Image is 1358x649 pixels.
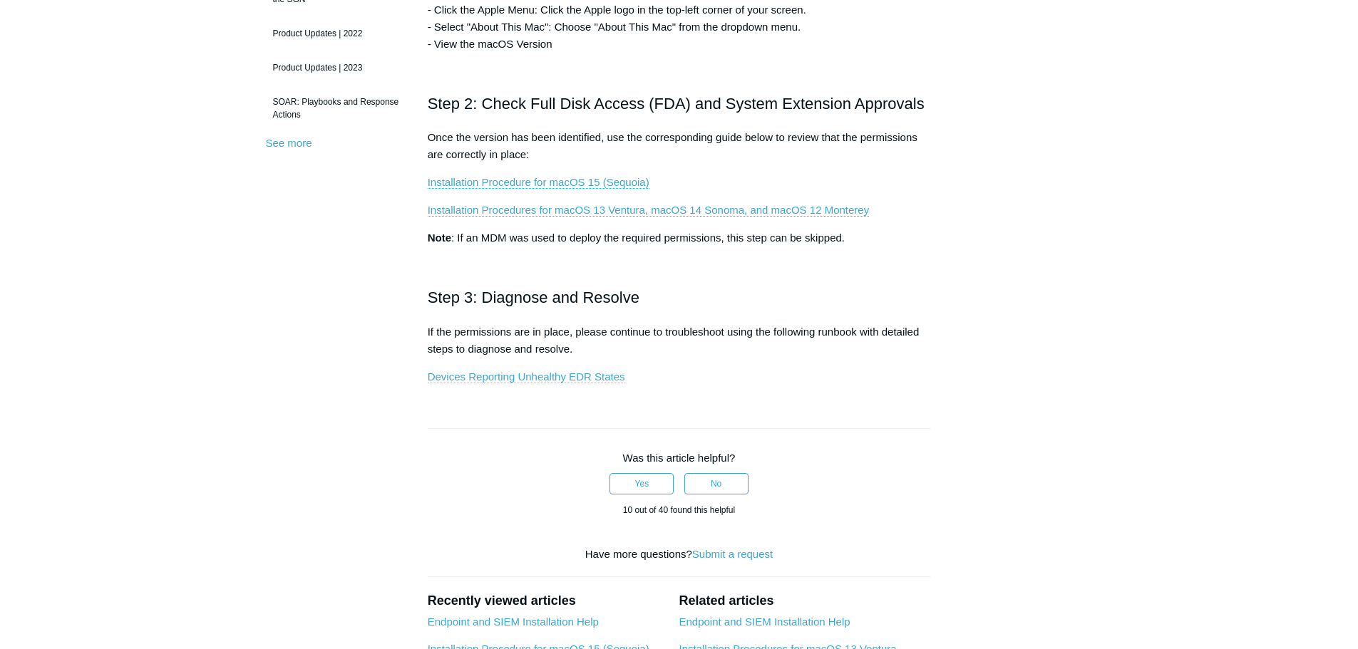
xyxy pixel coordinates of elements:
[623,505,735,515] span: 10 out of 40 found this helpful
[428,129,931,163] p: Once the version has been identified, use the corresponding guide below to review that the permis...
[266,88,406,128] a: SOAR: Playbooks and Response Actions
[623,452,736,464] span: Was this article helpful?
[692,548,773,560] a: Submit a request
[428,591,665,611] h2: Recently viewed articles
[428,232,451,244] strong: Note
[428,546,931,563] div: Have more questions?
[679,591,930,611] h2: Related articles
[428,323,931,358] p: If the permissions are in place, please continue to troubleshoot using the following runbook with...
[266,20,406,47] a: Product Updates | 2022
[428,285,931,310] h2: Step 3: Diagnose and Resolve
[428,176,649,189] a: Installation Procedure for macOS 15 (Sequoia)
[266,137,312,149] a: See more
[609,473,674,494] button: This article was helpful
[428,616,599,628] a: Endpoint and SIEM Installation Help
[428,229,931,246] p: : If an MDM was used to deploy the required permissions, this step can be skipped.
[684,473,749,494] button: This article was not helpful
[428,1,931,53] p: - Click the Apple Menu: Click the Apple logo in the top-left corner of your screen. - Select "Abo...
[428,370,625,383] a: Devices Reporting Unhealthy EDR States
[266,54,406,81] a: Product Updates | 2023
[428,204,869,217] a: Installation Procedures for macOS 13 Ventura, macOS 14 Sonoma, and macOS 12 Monterey
[428,91,931,116] h2: Step 2: Check Full Disk Access (FDA) and System Extension Approvals
[679,616,850,628] a: Endpoint and SIEM Installation Help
